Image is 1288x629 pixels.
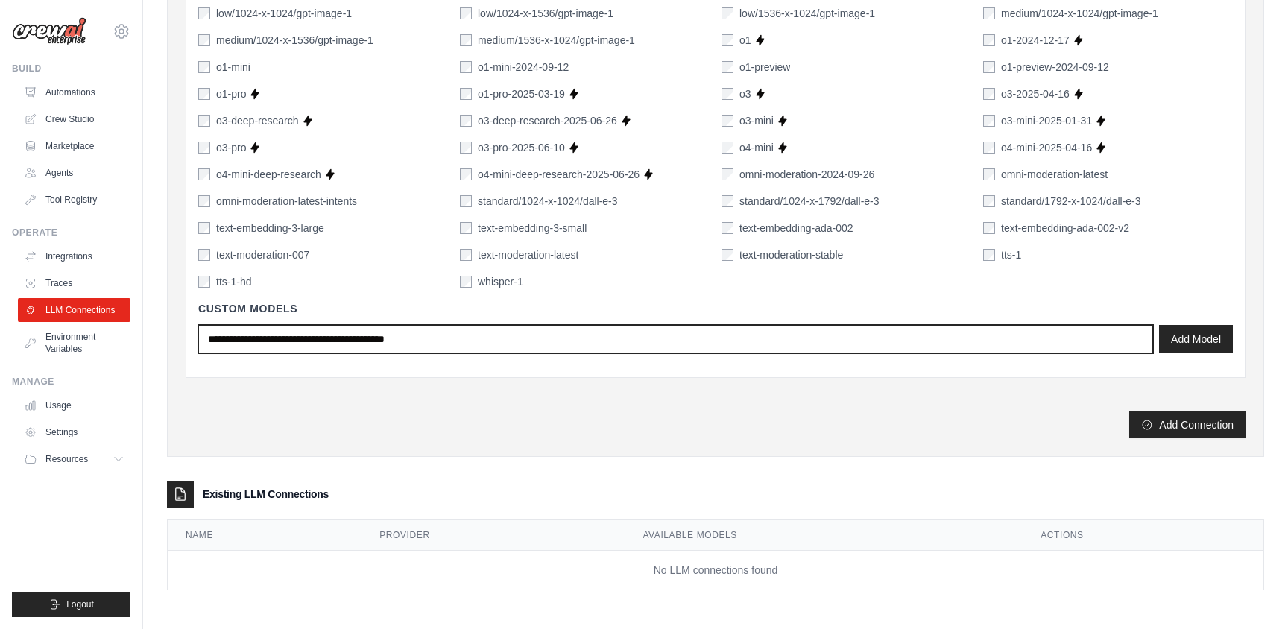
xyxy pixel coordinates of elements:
input: o1-pro-2025-03-19 [460,88,472,100]
label: o1-preview [739,60,790,75]
label: text-embedding-ada-002 [739,221,853,236]
input: low/1536-x-1024/gpt-image-1 [722,7,733,19]
input: o1-mini-2024-09-12 [460,61,472,73]
th: Available Models [625,520,1023,551]
label: o1-mini [216,60,250,75]
input: omni-moderation-2024-09-26 [722,168,733,180]
label: o4-mini-deep-research [216,167,321,182]
input: text-embedding-3-small [460,222,472,234]
label: tts-1 [1001,247,1021,262]
input: o1-preview-2024-09-12 [983,61,995,73]
input: tts-1 [983,249,995,261]
label: o4-mini-deep-research-2025-06-26 [478,167,640,182]
input: o3-deep-research-2025-06-26 [460,115,472,127]
a: Integrations [18,244,130,268]
label: text-embedding-3-small [478,221,587,236]
label: medium/1024-x-1024/gpt-image-1 [1001,6,1158,21]
input: o1-mini [198,61,210,73]
label: o3-pro-2025-06-10 [478,140,565,155]
input: o1-preview [722,61,733,73]
input: o3-deep-research [198,115,210,127]
label: o1 [739,33,751,48]
a: Crew Studio [18,107,130,131]
input: omni-moderation-latest-intents [198,195,210,207]
label: o3-mini-2025-01-31 [1001,113,1092,128]
label: omni-moderation-2024-09-26 [739,167,874,182]
label: tts-1-hd [216,274,251,289]
label: omni-moderation-latest-intents [216,194,357,209]
a: LLM Connections [18,298,130,322]
label: whisper-1 [478,274,523,289]
a: Automations [18,80,130,104]
span: Logout [66,598,94,610]
input: tts-1-hd [198,276,210,288]
label: low/1536-x-1024/gpt-image-1 [739,6,875,21]
label: standard/1024-x-1792/dall-e-3 [739,194,880,209]
div: Manage [12,376,130,388]
input: o1 [722,34,733,46]
label: o3-deep-research-2025-06-26 [478,113,617,128]
input: standard/1024-x-1024/dall-e-3 [460,195,472,207]
img: Logo [12,17,86,45]
input: text-moderation-stable [722,249,733,261]
th: Actions [1023,520,1263,551]
iframe: Chat Widget [1213,557,1288,629]
input: o3-mini [722,115,733,127]
label: o4-mini-2025-04-16 [1001,140,1092,155]
input: o4-mini [722,142,733,154]
label: o1-pro-2025-03-19 [478,86,565,101]
input: o3-mini-2025-01-31 [983,115,995,127]
label: medium/1536-x-1024/gpt-image-1 [478,33,635,48]
input: standard/1792-x-1024/dall-e-3 [983,195,995,207]
input: standard/1024-x-1792/dall-e-3 [722,195,733,207]
span: Resources [45,453,88,465]
input: low/1024-x-1024/gpt-image-1 [198,7,210,19]
th: Provider [362,520,625,551]
label: o1-preview-2024-09-12 [1001,60,1109,75]
input: text-embedding-ada-002 [722,222,733,234]
label: low/1024-x-1536/gpt-image-1 [478,6,613,21]
input: text-embedding-ada-002-v2 [983,222,995,234]
input: o1-pro [198,88,210,100]
input: low/1024-x-1536/gpt-image-1 [460,7,472,19]
label: text-moderation-007 [216,247,309,262]
div: Operate [12,227,130,238]
input: o3-2025-04-16 [983,88,995,100]
button: Logout [12,592,130,617]
input: o3-pro [198,142,210,154]
input: text-embedding-3-large [198,222,210,234]
input: o4-mini-2025-04-16 [983,142,995,154]
a: Agents [18,161,130,185]
input: medium/1024-x-1536/gpt-image-1 [198,34,210,46]
label: standard/1792-x-1024/dall-e-3 [1001,194,1141,209]
label: text-moderation-stable [739,247,843,262]
a: Settings [18,420,130,444]
label: o3-2025-04-16 [1001,86,1070,101]
a: Traces [18,271,130,295]
label: o1-pro [216,86,246,101]
label: o1-mini-2024-09-12 [478,60,569,75]
input: o4-mini-deep-research [198,168,210,180]
label: low/1024-x-1024/gpt-image-1 [216,6,352,21]
a: Marketplace [18,134,130,158]
input: o3 [722,88,733,100]
input: medium/1024-x-1024/gpt-image-1 [983,7,995,19]
label: omni-moderation-latest [1001,167,1108,182]
a: Tool Registry [18,188,130,212]
label: o3-mini [739,113,774,128]
input: o4-mini-deep-research-2025-06-26 [460,168,472,180]
a: Environment Variables [18,325,130,361]
div: Build [12,63,130,75]
input: text-moderation-007 [198,249,210,261]
label: text-moderation-latest [478,247,578,262]
h4: Custom Models [198,301,1233,316]
button: Add Model [1159,325,1233,353]
h3: Existing LLM Connections [203,487,329,502]
input: o1-2024-12-17 [983,34,995,46]
label: text-embedding-ada-002-v2 [1001,221,1129,236]
a: Usage [18,393,130,417]
label: medium/1024-x-1536/gpt-image-1 [216,33,373,48]
input: text-moderation-latest [460,249,472,261]
label: o1-2024-12-17 [1001,33,1070,48]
